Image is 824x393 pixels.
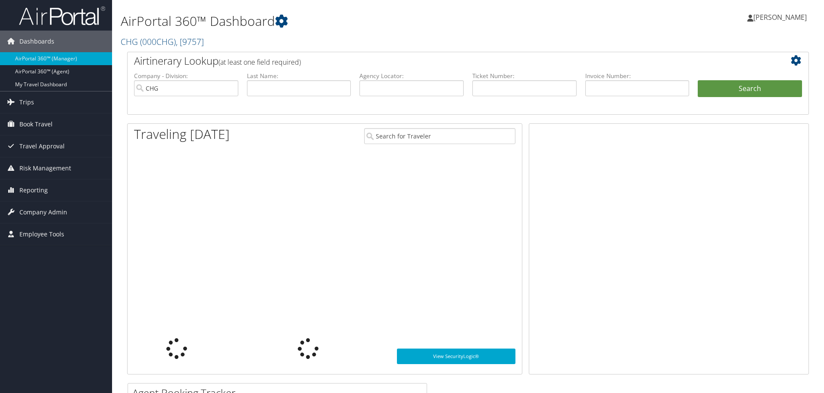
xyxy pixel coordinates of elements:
h1: AirPortal 360™ Dashboard [121,12,584,30]
label: Agency Locator: [359,72,464,80]
a: [PERSON_NAME] [747,4,815,30]
span: Trips [19,91,34,113]
span: Company Admin [19,201,67,223]
label: Invoice Number: [585,72,690,80]
span: Reporting [19,179,48,201]
a: View SecurityLogic® [397,349,515,364]
span: ( 000CHG ) [140,36,176,47]
h1: Traveling [DATE] [134,125,230,143]
h2: Airtinerary Lookup [134,53,745,68]
a: CHG [121,36,204,47]
span: Travel Approval [19,135,65,157]
span: Dashboards [19,31,54,52]
button: Search [698,80,802,97]
span: Book Travel [19,113,53,135]
input: Search for Traveler [364,128,515,144]
img: airportal-logo.png [19,6,105,26]
label: Company - Division: [134,72,238,80]
span: Employee Tools [19,223,64,245]
span: Risk Management [19,157,71,179]
span: (at least one field required) [218,57,301,67]
span: , [ 9757 ] [176,36,204,47]
label: Last Name: [247,72,351,80]
label: Ticket Number: [472,72,577,80]
span: [PERSON_NAME] [753,13,807,22]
